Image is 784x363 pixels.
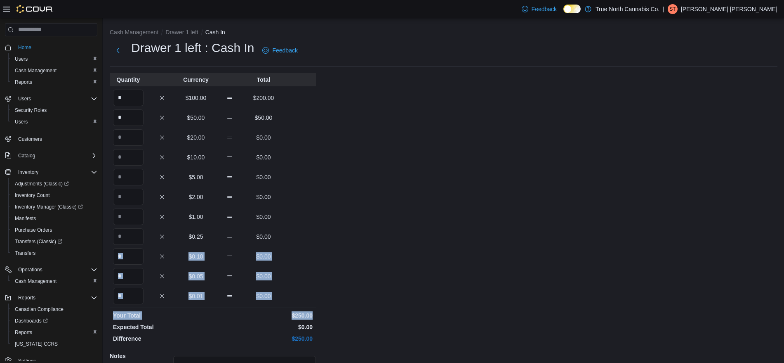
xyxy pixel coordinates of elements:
[668,4,678,14] div: Sarah Timmins Craig
[15,119,28,125] span: Users
[8,213,101,224] button: Manifests
[12,214,97,223] span: Manifests
[12,66,60,76] a: Cash Management
[12,179,72,189] a: Adjustments (Classic)
[165,29,198,36] button: Drawer 1 left
[113,189,144,205] input: Quantity
[12,276,97,286] span: Cash Management
[113,109,144,126] input: Quantity
[110,42,126,59] button: Next
[110,29,158,36] button: Cash Management
[18,294,35,301] span: Reports
[15,79,32,85] span: Reports
[113,335,211,343] p: Difference
[248,173,279,181] p: $0.00
[18,95,31,102] span: Users
[12,248,97,258] span: Transfers
[214,323,313,331] p: $0.00
[8,53,101,65] button: Users
[113,90,144,106] input: Quantity
[113,248,144,265] input: Quantity
[15,293,97,303] span: Reports
[181,252,211,261] p: $0.10
[15,278,57,285] span: Cash Management
[248,114,279,122] p: $50.00
[8,304,101,315] button: Canadian Compliance
[248,292,279,300] p: $0.00
[15,318,48,324] span: Dashboards
[15,167,42,177] button: Inventory
[15,306,64,313] span: Canadian Compliance
[259,42,301,59] a: Feedback
[15,167,97,177] span: Inventory
[12,237,66,247] a: Transfers (Classic)
[15,265,46,275] button: Operations
[248,213,279,221] p: $0.00
[15,293,39,303] button: Reports
[532,5,557,13] span: Feedback
[113,129,144,146] input: Quantity
[205,29,225,36] button: Cash In
[248,94,279,102] p: $200.00
[8,190,101,201] button: Inventory Count
[15,151,97,161] span: Catalog
[181,153,211,161] p: $10.00
[12,54,31,64] a: Users
[8,236,101,247] a: Transfers (Classic)
[669,4,676,14] span: ST
[596,4,659,14] p: True North Cannabis Co.
[181,173,211,181] p: $5.00
[8,116,101,128] button: Users
[248,233,279,241] p: $0.00
[8,76,101,88] button: Reports
[8,338,101,350] button: [US_STATE] CCRS
[113,323,211,331] p: Expected Total
[18,44,31,51] span: Home
[8,247,101,259] button: Transfers
[518,1,560,17] a: Feedback
[181,133,211,142] p: $20.00
[18,136,42,142] span: Customers
[15,192,50,199] span: Inventory Count
[12,327,97,337] span: Reports
[12,327,35,337] a: Reports
[12,77,35,87] a: Reports
[15,151,38,161] button: Catalog
[181,213,211,221] p: $1.00
[12,54,97,64] span: Users
[248,153,279,161] p: $0.00
[12,105,97,115] span: Security Roles
[113,169,144,185] input: Quantity
[12,248,39,258] a: Transfers
[214,311,313,320] p: $250.00
[15,94,34,104] button: Users
[16,5,53,13] img: Cova
[12,225,56,235] a: Purchase Orders
[248,272,279,280] p: $0.00
[12,214,39,223] a: Manifests
[2,93,101,104] button: Users
[12,66,97,76] span: Cash Management
[2,166,101,178] button: Inventory
[12,316,51,326] a: Dashboards
[113,209,144,225] input: Quantity
[2,41,101,53] button: Home
[15,133,97,144] span: Customers
[12,77,97,87] span: Reports
[2,133,101,145] button: Customers
[15,134,45,144] a: Customers
[15,341,58,347] span: [US_STATE] CCRS
[272,46,297,55] span: Feedback
[15,329,32,336] span: Reports
[8,201,101,213] a: Inventory Manager (Classic)
[12,339,61,349] a: [US_STATE] CCRS
[15,215,36,222] span: Manifests
[181,193,211,201] p: $2.00
[15,204,83,210] span: Inventory Manager (Classic)
[181,233,211,241] p: $0.25
[15,43,35,52] a: Home
[15,250,35,256] span: Transfers
[18,266,42,273] span: Operations
[15,265,97,275] span: Operations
